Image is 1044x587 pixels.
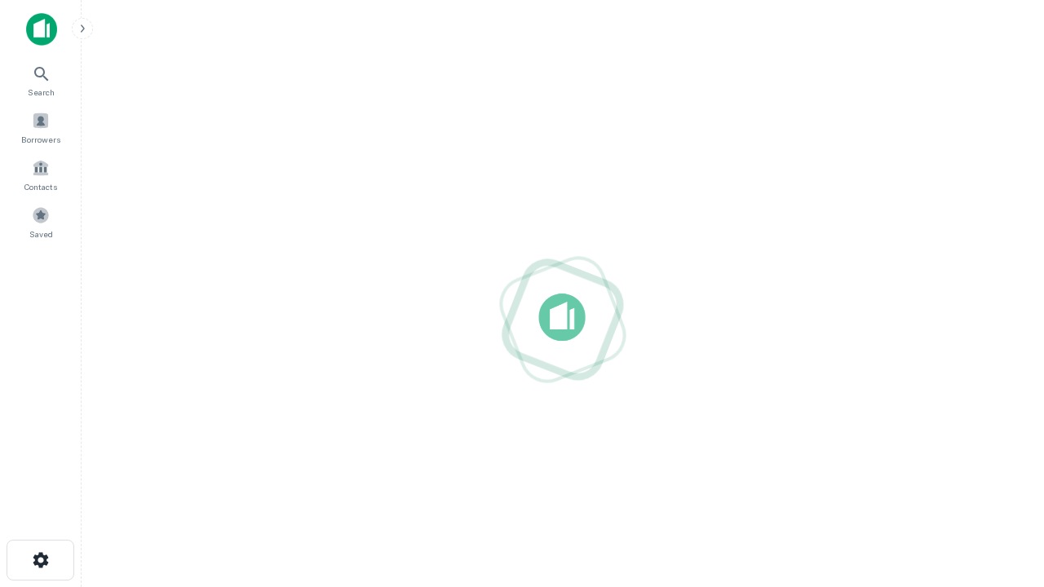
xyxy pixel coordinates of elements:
[962,457,1044,535] iframe: Chat Widget
[28,86,55,99] span: Search
[5,152,77,196] a: Contacts
[5,105,77,149] a: Borrowers
[21,133,60,146] span: Borrowers
[24,180,57,193] span: Contacts
[29,227,53,241] span: Saved
[5,58,77,102] a: Search
[5,200,77,244] a: Saved
[26,13,57,46] img: capitalize-icon.png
